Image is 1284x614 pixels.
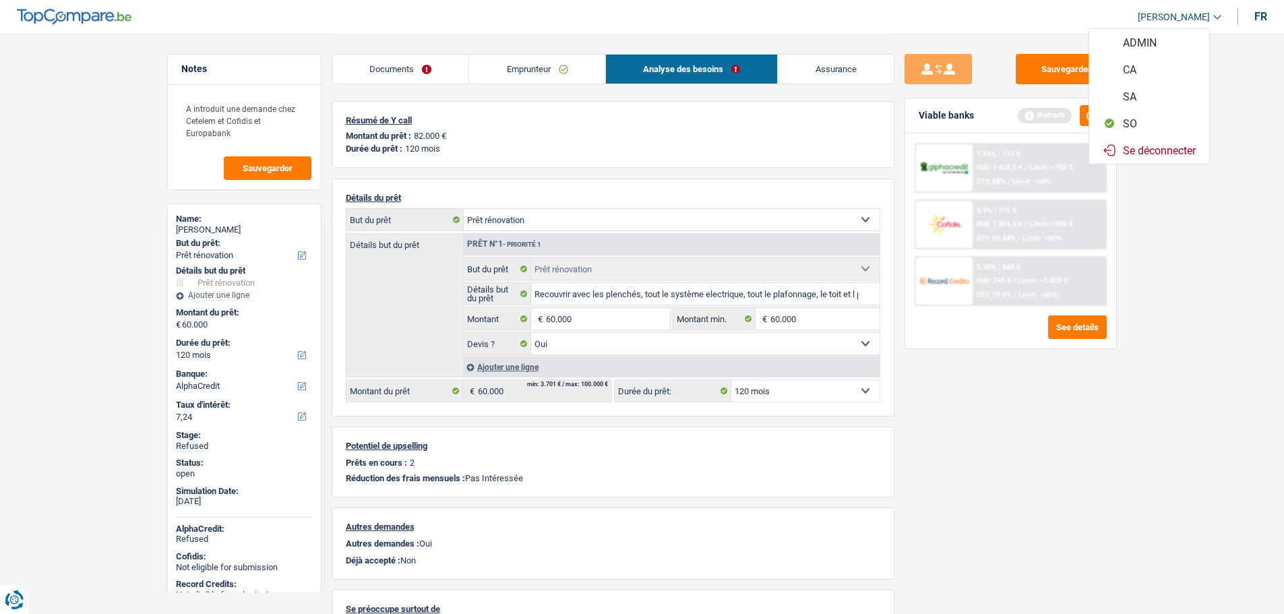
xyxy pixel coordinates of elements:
div: Not eligible for submission [176,590,313,601]
span: € [463,380,478,402]
div: min: 3.701 € / max: 100.000 € [527,381,608,388]
img: Record Credits [919,268,969,293]
p: Non [346,555,880,565]
h5: Notes [181,63,307,75]
div: Stage: [176,430,313,441]
span: / [1018,234,1020,243]
p: 82.000 € [414,131,446,141]
label: Montant du prêt: [176,307,310,318]
p: Résumé de Y call [346,115,880,125]
div: AlphaCredit: [176,524,313,534]
span: Réduction des frais mensuels : [346,473,465,483]
span: DTI: 68% [977,177,1006,186]
label: But du prêt: [176,238,310,249]
span: Limit: >750 € [1029,163,1073,172]
span: Sauvegarder [243,164,293,173]
span: / [1014,290,1016,299]
div: Not eligible for submission [176,562,313,573]
div: 7.74% | 712 € [977,150,1020,158]
label: Durée du prêt: [615,380,731,402]
label: Banque: [176,369,310,379]
label: Détails but du prêt [464,283,532,305]
button: Sauvegarder [224,156,311,180]
span: € [176,319,181,330]
p: Prêts en cours : [346,458,407,468]
span: [PERSON_NAME] [1138,11,1210,23]
div: open [176,468,313,479]
span: Limit: <60% [1022,234,1062,243]
span: € [756,308,770,330]
div: Détails but du prêt [176,266,313,276]
span: NAI: 1 425,5 € [977,163,1022,172]
span: - Priorité 1 [503,241,541,248]
label: Montant [464,308,532,330]
span: Déjà accepté : [346,555,400,565]
p: 120 mois [405,144,440,154]
div: [PERSON_NAME] [176,224,313,235]
button: CA [1089,56,1209,83]
a: [PERSON_NAME] [1127,6,1221,28]
span: Limit: <65% [1018,290,1058,299]
label: But du prêt [346,209,464,231]
div: Simulation Date: [176,486,313,497]
img: TopCompare Logo [17,9,131,25]
span: / [1013,276,1016,285]
span: / [1025,220,1027,228]
div: [DATE] [176,496,313,507]
span: NAI: 1 361,4 € [977,220,1022,228]
p: Potentiel de upselling [346,441,880,451]
p: Oui [346,539,880,549]
div: Name: [176,214,313,224]
span: / [1008,177,1010,186]
label: Montant du prêt [346,380,463,402]
span: Limit: >1.033 € [1018,276,1068,285]
label: But du prêt [464,258,532,280]
span: Limit: >800 € [1029,220,1073,228]
button: Se déconnecter [1089,137,1209,164]
div: Cofidis: [176,551,313,562]
label: Devis ? [464,333,532,355]
span: / [1025,163,1027,172]
p: Se préoccupe surtout de [346,604,880,614]
a: Documents [332,55,469,84]
label: Détails but du prêt [346,234,463,249]
p: 2 [410,458,415,468]
span: DTI: 69.44% [977,234,1016,243]
button: SA [1089,83,1209,110]
div: Record Credits: [176,579,313,590]
span: NAI: 745 € [977,276,1011,285]
p: Durée du prêt : [346,144,402,154]
div: fr [1254,10,1267,23]
ul: [PERSON_NAME] [1089,28,1210,164]
div: 9.9% | 776 € [977,206,1016,215]
a: Analyse des besoins [606,55,778,84]
label: Montant min. [673,308,756,330]
div: Prêt n°1 [464,240,545,249]
div: Ajouter une ligne [463,357,880,377]
button: Sauvegarder [1016,54,1117,84]
p: Montant du prêt : [346,131,411,141]
div: 5.38% | 644 € [977,263,1020,272]
span: Autres demandes : [346,539,419,549]
p: Pas Intéressée [346,473,880,483]
div: Refused [176,534,313,545]
img: AlphaCredit [919,160,969,176]
label: Taux d'intérêt: [176,400,310,410]
span: € [531,308,546,330]
span: DTI: 79.9% [977,290,1012,299]
div: Viable banks [919,110,974,121]
div: Refresh [1018,108,1072,123]
a: Assurance [778,55,894,84]
label: Durée du prêt: [176,338,310,348]
img: Cofidis [919,212,969,237]
p: Autres demandes [346,522,880,532]
div: Refused [176,441,313,452]
div: Status: [176,458,313,468]
div: Ajouter une ligne [176,290,313,300]
a: Emprunteur [469,55,605,84]
span: Limit: <60% [1012,177,1051,186]
button: SO [1089,110,1209,137]
button: ADMIN [1089,29,1209,56]
p: Détails du prêt [346,193,880,203]
button: See details [1048,315,1107,339]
